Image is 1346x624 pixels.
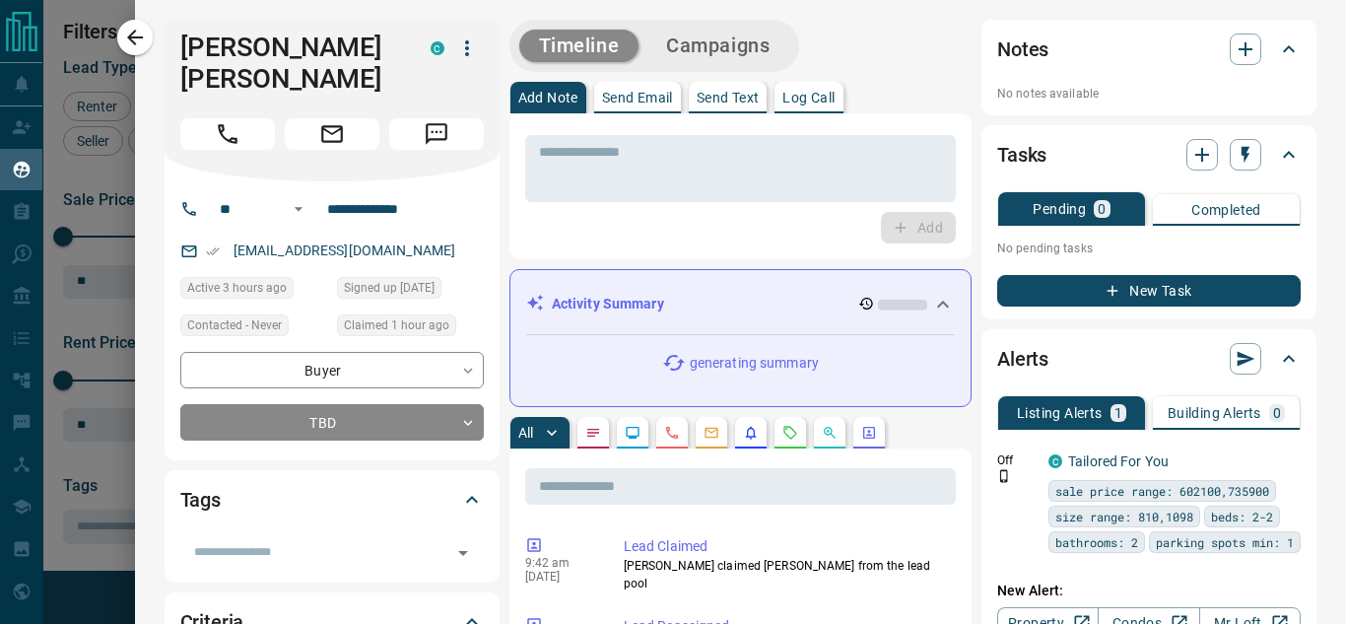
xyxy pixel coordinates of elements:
[997,335,1301,382] div: Alerts
[997,343,1048,375] h2: Alerts
[1068,453,1169,469] a: Tailored For You
[782,425,798,441] svg: Requests
[344,278,435,298] span: Signed up [DATE]
[997,581,1301,601] p: New Alert:
[206,244,220,258] svg: Email Verified
[519,30,639,62] button: Timeline
[646,30,789,62] button: Campaigns
[602,91,673,104] p: Send Email
[690,353,819,374] p: generating summary
[1168,406,1261,420] p: Building Alerts
[782,91,835,104] p: Log Call
[997,234,1301,263] p: No pending tasks
[697,91,760,104] p: Send Text
[997,275,1301,307] button: New Task
[285,118,379,150] span: Email
[624,536,948,557] p: Lead Claimed
[1033,202,1086,216] p: Pending
[234,243,456,258] a: [EMAIL_ADDRESS][DOMAIN_NAME]
[431,41,444,55] div: condos.ca
[337,314,484,342] div: Mon Sep 15 2025
[180,404,484,441] div: TBD
[518,426,534,440] p: All
[344,315,449,335] span: Claimed 1 hour ago
[664,425,680,441] svg: Calls
[187,278,287,298] span: Active 3 hours ago
[997,469,1011,483] svg: Push Notification Only
[187,315,282,335] span: Contacted - Never
[997,131,1301,178] div: Tasks
[997,85,1301,103] p: No notes available
[180,352,484,388] div: Buyer
[287,197,310,221] button: Open
[180,484,221,516] h2: Tags
[1055,532,1138,552] span: bathrooms: 2
[525,556,594,570] p: 9:42 am
[1191,203,1261,217] p: Completed
[1055,507,1193,526] span: size range: 810,1098
[704,425,719,441] svg: Emails
[624,557,948,592] p: [PERSON_NAME] claimed [PERSON_NAME] from the lead pool
[997,26,1301,73] div: Notes
[525,570,594,584] p: [DATE]
[180,277,327,305] div: Mon Sep 15 2025
[180,476,484,523] div: Tags
[997,451,1037,469] p: Off
[552,294,664,314] p: Activity Summary
[861,425,877,441] svg: Agent Actions
[1048,454,1062,468] div: condos.ca
[997,34,1048,65] h2: Notes
[180,32,401,95] h1: [PERSON_NAME] [PERSON_NAME]
[389,118,484,150] span: Message
[449,539,477,567] button: Open
[997,139,1046,171] h2: Tasks
[518,91,578,104] p: Add Note
[337,277,484,305] div: Sun Sep 14 2025
[1273,406,1281,420] p: 0
[1211,507,1273,526] span: beds: 2-2
[1017,406,1103,420] p: Listing Alerts
[822,425,838,441] svg: Opportunities
[743,425,759,441] svg: Listing Alerts
[1156,532,1294,552] span: parking spots min: 1
[180,118,275,150] span: Call
[625,425,640,441] svg: Lead Browsing Activity
[526,286,955,322] div: Activity Summary
[585,425,601,441] svg: Notes
[1055,481,1269,501] span: sale price range: 602100,735900
[1098,202,1106,216] p: 0
[1114,406,1122,420] p: 1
